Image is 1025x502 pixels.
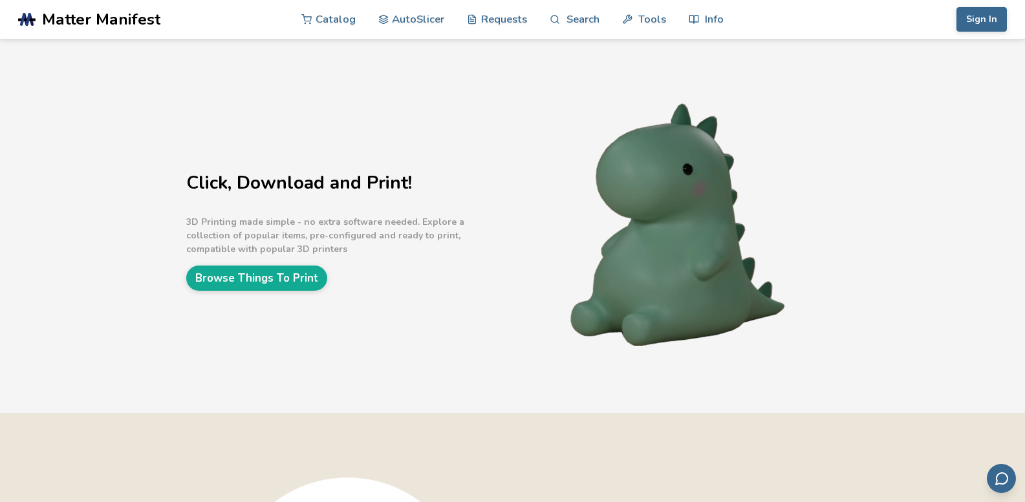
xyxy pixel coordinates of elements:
a: Browse Things To Print [186,266,327,291]
button: Sign In [956,7,1007,32]
h1: Click, Download and Print! [186,173,510,193]
button: Send feedback via email [987,464,1016,493]
span: Matter Manifest [42,10,160,28]
p: 3D Printing made simple - no extra software needed. Explore a collection of popular items, pre-co... [186,215,510,256]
